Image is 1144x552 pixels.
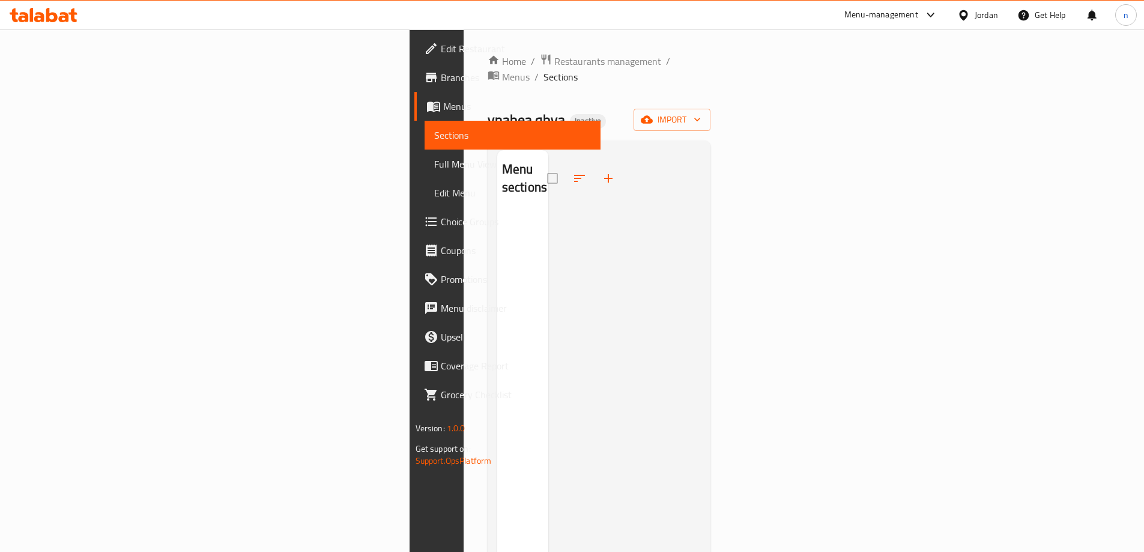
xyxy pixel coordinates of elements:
[441,301,591,315] span: Menu disclaimer
[434,157,591,171] span: Full Menu View
[666,54,670,68] li: /
[844,8,918,22] div: Menu-management
[594,164,623,193] button: Add section
[434,128,591,142] span: Sections
[414,323,601,351] a: Upsell
[414,63,601,92] a: Branches
[441,330,591,344] span: Upsell
[441,359,591,373] span: Coverage Report
[441,41,591,56] span: Edit Restaurant
[554,54,661,68] span: Restaurants management
[414,34,601,63] a: Edit Restaurant
[634,109,710,131] button: import
[441,214,591,229] span: Choice Groups
[416,453,492,469] a: Support.OpsPlatform
[441,70,591,85] span: Branches
[497,207,548,217] nav: Menu sections
[441,387,591,402] span: Grocery Checklist
[434,186,591,200] span: Edit Menu
[416,441,471,456] span: Get support on:
[416,420,445,436] span: Version:
[414,294,601,323] a: Menu disclaimer
[441,272,591,287] span: Promotions
[414,351,601,380] a: Coverage Report
[643,112,701,127] span: import
[425,178,601,207] a: Edit Menu
[425,150,601,178] a: Full Menu View
[540,53,661,69] a: Restaurants management
[441,243,591,258] span: Coupons
[975,8,998,22] div: Jordan
[425,121,601,150] a: Sections
[447,420,465,436] span: 1.0.0
[443,99,591,114] span: Menus
[414,92,601,121] a: Menus
[414,207,601,236] a: Choice Groups
[414,380,601,409] a: Grocery Checklist
[414,265,601,294] a: Promotions
[1124,8,1128,22] span: n
[414,236,601,265] a: Coupons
